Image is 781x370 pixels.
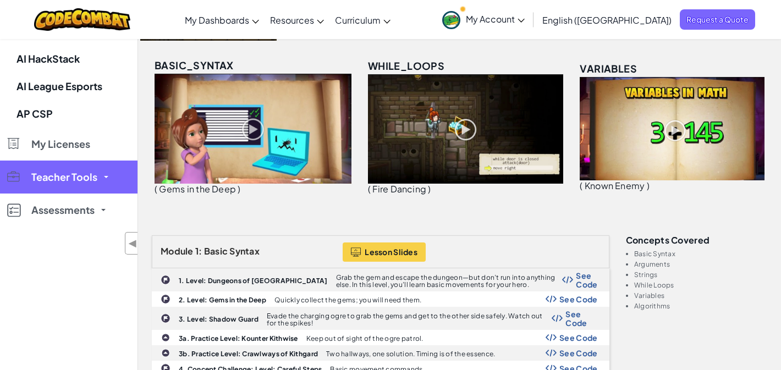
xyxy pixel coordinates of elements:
span: See Code [565,310,597,327]
a: My Account [437,2,530,37]
a: My Dashboards [179,5,265,35]
span: Assessments [31,205,95,215]
span: Teacher Tools [31,172,97,182]
li: Variables [634,292,767,299]
span: Curriculum [335,14,381,26]
span: See Code [559,349,598,357]
a: 3. Level: Shadow Guard Evade the charging ogre to grab the gems and get to the other side safely.... [152,307,609,330]
span: ) [428,183,431,195]
span: variables [580,62,637,75]
b: 2. Level: Gems in the Deep [179,296,266,304]
span: See Code [559,333,598,342]
li: Algorithms [634,302,767,310]
p: Grab the gem and escape the dungeon—but don’t run into anything else. In this level, you’ll learn... [336,274,563,288]
span: Module [161,245,194,257]
a: Request a Quote [680,9,755,30]
span: ) [238,183,240,195]
a: 3a. Practice Level: Kounter Kithwise Keep out of sight of the ogre patrol. Show Code Logo See Code [152,330,609,345]
span: ( [155,183,157,195]
a: Resources [265,5,329,35]
span: See Code [576,271,597,289]
img: CodeCombat logo [34,8,130,31]
img: IconPracticeLevel.svg [161,349,170,357]
a: English ([GEOGRAPHIC_DATA]) [537,5,677,35]
span: ◀ [128,235,137,251]
span: My Account [466,13,525,25]
img: Show Code Logo [546,295,557,303]
span: ( [368,183,371,195]
b: 3. Level: Shadow Guard [179,315,258,323]
img: IconChallengeLevel.svg [161,294,170,304]
span: Resources [270,14,314,26]
span: My Dashboards [185,14,249,26]
span: 1: [195,245,202,257]
b: 1. Level: Dungeons of [GEOGRAPHIC_DATA] [179,277,328,285]
img: avatar [442,11,460,29]
img: basic_syntax_unlocked.png [155,74,351,184]
span: basic_syntax [155,59,234,71]
img: IconPracticeLevel.svg [161,333,170,342]
h3: Concepts covered [626,235,767,245]
li: While Loops [634,281,767,289]
a: 2. Level: Gems in the Deep Quickly collect the gems; you will need them. Show Code Logo See Code [152,291,609,307]
b: 3b. Practice Level: Crawlways of Kithgard [179,350,318,358]
p: Two hallways, one solution. Timing is of the essence. [326,350,495,357]
img: Show Code Logo [562,276,573,284]
li: Basic Syntax [634,250,767,257]
img: Show Code Logo [552,314,563,322]
span: See Code [559,295,598,303]
img: IconChallengeLevel.svg [161,275,170,285]
p: Evade the charging ogre to grab the gems and get to the other side safely. Watch out for the spikes! [267,312,552,327]
span: Lesson Slides [365,247,417,256]
span: Known Enemy [585,180,645,191]
p: Keep out of sight of the ogre patrol. [306,335,424,342]
span: ( [580,180,582,191]
span: ) [647,180,650,191]
img: Show Code Logo [546,349,557,357]
li: Arguments [634,261,767,268]
span: Basic Syntax [204,245,260,257]
button: Lesson Slides [343,242,426,262]
li: Strings [634,271,767,278]
p: Quickly collect the gems; you will need them. [274,296,421,303]
img: while_loops_unlocked.png [368,74,563,184]
img: IconChallengeLevel.svg [161,313,170,323]
img: variables_unlocked.png [580,77,765,180]
a: Curriculum [329,5,396,35]
span: while_loops [368,59,444,72]
img: Show Code Logo [546,334,557,341]
a: 1. Level: Dungeons of [GEOGRAPHIC_DATA] Grab the gem and escape the dungeon—but don’t run into an... [152,268,609,291]
a: 3b. Practice Level: Crawlways of Kithgard Two hallways, one solution. Timing is of the essence. S... [152,345,609,361]
b: 3a. Practice Level: Kounter Kithwise [179,334,298,343]
span: Gems in the Deep [159,183,236,195]
span: My Licenses [31,139,90,149]
span: English ([GEOGRAPHIC_DATA]) [542,14,672,26]
span: Fire Dancing [372,183,426,195]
